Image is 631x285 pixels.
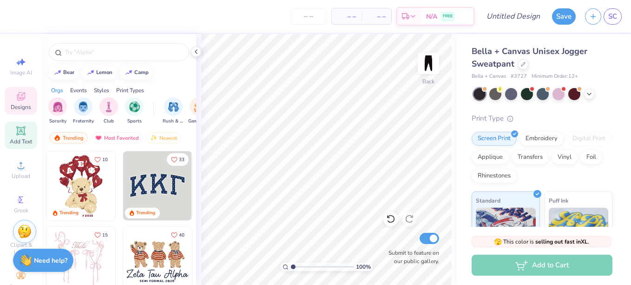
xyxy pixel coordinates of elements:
[102,157,108,162] span: 10
[94,86,109,95] div: Styles
[494,237,589,246] span: This color is .
[10,138,32,145] span: Add Text
[104,118,114,125] span: Club
[125,97,144,125] div: filter for Sports
[337,12,356,21] span: – –
[168,102,179,112] img: Rush & Bid Image
[549,196,568,205] span: Puff Ink
[549,208,609,254] img: Puff Ink
[49,66,79,80] button: bear
[73,97,94,125] div: filter for Fraternity
[356,263,371,271] span: 100 %
[532,73,578,81] span: Minimum Order: 12 +
[188,118,210,125] span: Game Day
[78,102,88,112] img: Fraternity Image
[191,151,260,220] img: edfb13fc-0e43-44eb-bea2-bf7fc0dd67f9
[129,102,140,112] img: Sports Image
[90,229,112,241] button: Like
[146,132,181,143] div: Newest
[95,135,102,141] img: most_fav.gif
[150,135,158,141] img: Newest.gif
[116,86,144,95] div: Print Types
[179,157,184,162] span: 33
[512,150,549,164] div: Transfers
[46,151,115,220] img: 587403a7-0594-4a7f-b2bd-0ca67a3ff8dd
[102,233,108,237] span: 15
[472,73,506,81] span: Bella + Canvas
[73,118,94,125] span: Fraternity
[472,132,517,146] div: Screen Print
[419,54,438,73] img: Back
[53,102,63,112] img: Sorority Image
[54,70,61,75] img: trend_line.gif
[472,150,509,164] div: Applique
[90,153,112,166] button: Like
[511,73,527,81] span: # 3727
[125,97,144,125] button: filter button
[59,210,79,217] div: Trending
[64,47,183,57] input: Try "Alpha"
[63,70,74,75] div: bear
[179,233,184,237] span: 40
[91,132,143,143] div: Most Favorited
[476,196,500,205] span: Standard
[127,118,142,125] span: Sports
[12,172,30,180] span: Upload
[290,8,327,25] input: – –
[443,13,453,20] span: FREE
[48,97,67,125] button: filter button
[472,113,612,124] div: Print Type
[73,97,94,125] button: filter button
[11,103,31,111] span: Designs
[472,169,517,183] div: Rhinestones
[136,210,155,217] div: Trending
[115,151,184,220] img: e74243e0-e378-47aa-a400-bc6bcb25063a
[104,102,114,112] img: Club Image
[608,11,617,22] span: SC
[34,256,67,265] strong: Need help?
[5,241,37,256] span: Clipart & logos
[494,237,502,246] span: 🫣
[552,150,578,164] div: Vinyl
[535,238,588,245] strong: selling out fast in XL
[163,97,184,125] div: filter for Rush & Bid
[566,132,611,146] div: Digital Print
[14,207,28,214] span: Greek
[167,229,189,241] button: Like
[120,66,153,80] button: camp
[125,70,132,75] img: trend_line.gif
[49,132,88,143] div: Trending
[10,69,32,76] span: Image AI
[87,70,94,75] img: trend_line.gif
[49,118,66,125] span: Sorority
[48,97,67,125] div: filter for Sorority
[51,86,63,95] div: Orgs
[163,118,184,125] span: Rush & Bid
[99,97,118,125] button: filter button
[479,7,547,26] input: Untitled Design
[472,46,587,69] span: Bella + Canvas Unisex Jogger Sweatpant
[134,70,149,75] div: camp
[519,132,564,146] div: Embroidery
[194,102,204,112] img: Game Day Image
[604,8,622,25] a: SC
[167,153,189,166] button: Like
[383,249,439,265] label: Submit to feature on our public gallery.
[99,97,118,125] div: filter for Club
[422,77,434,86] div: Back
[96,70,112,75] div: lemon
[163,97,184,125] button: filter button
[188,97,210,125] div: filter for Game Day
[70,86,87,95] div: Events
[82,66,117,80] button: lemon
[123,151,192,220] img: 3b9aba4f-e317-4aa7-a679-c95a879539bd
[367,12,386,21] span: – –
[476,208,536,254] img: Standard
[552,8,576,25] button: Save
[580,150,602,164] div: Foil
[188,97,210,125] button: filter button
[426,12,437,21] span: N/A
[53,135,61,141] img: trending.gif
